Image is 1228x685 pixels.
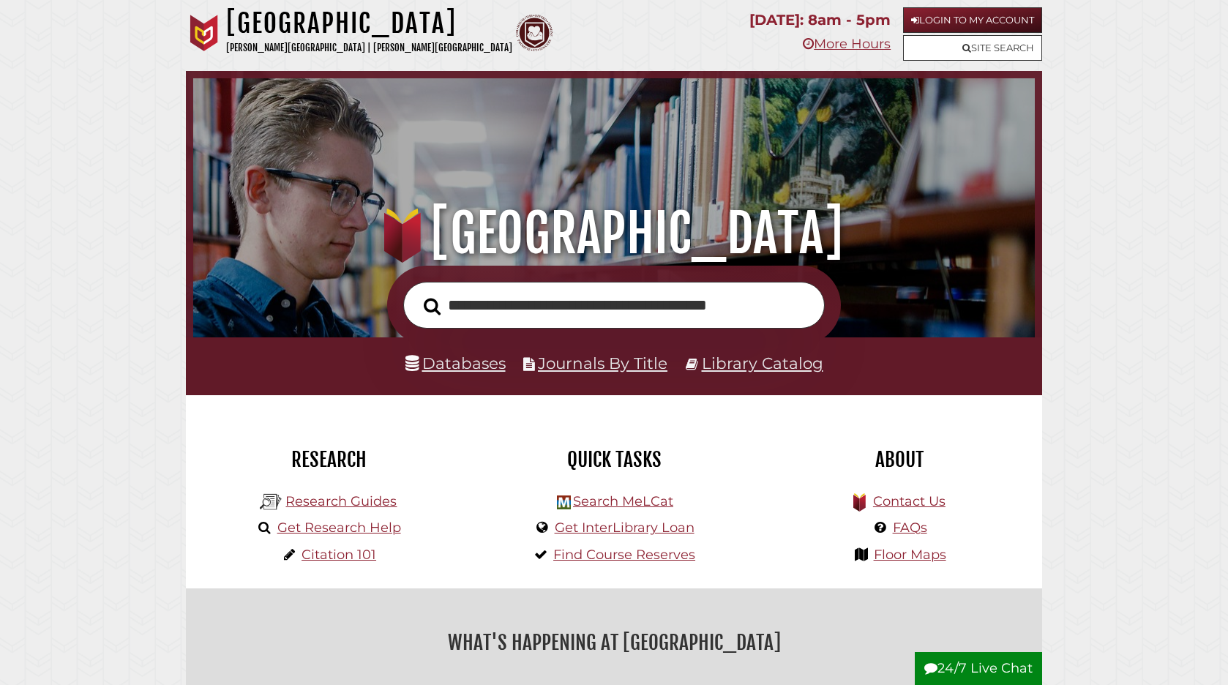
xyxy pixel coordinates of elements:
a: Find Course Reserves [553,547,695,563]
img: Calvin Theological Seminary [516,15,553,51]
a: Journals By Title [538,353,667,373]
h2: Research [197,447,460,472]
a: Library Catalog [702,353,823,373]
a: Search MeLCat [573,493,673,509]
a: Get InterLibrary Loan [555,520,695,536]
h2: What's Happening at [GEOGRAPHIC_DATA] [197,626,1031,659]
h1: [GEOGRAPHIC_DATA] [211,201,1017,266]
p: [DATE]: 8am - 5pm [749,7,891,33]
a: Get Research Help [277,520,401,536]
img: Calvin University [186,15,222,51]
a: Floor Maps [874,547,946,563]
a: Databases [405,353,506,373]
h1: [GEOGRAPHIC_DATA] [226,7,512,40]
h2: About [768,447,1031,472]
i: Search [424,297,441,315]
button: Search [416,293,448,320]
a: FAQs [893,520,927,536]
a: Login to My Account [903,7,1042,33]
a: Research Guides [285,493,397,509]
img: Hekman Library Logo [557,495,571,509]
p: [PERSON_NAME][GEOGRAPHIC_DATA] | [PERSON_NAME][GEOGRAPHIC_DATA] [226,40,512,56]
a: Citation 101 [302,547,376,563]
img: Hekman Library Logo [260,491,282,513]
a: Contact Us [873,493,946,509]
h2: Quick Tasks [482,447,746,472]
a: Site Search [903,35,1042,61]
a: More Hours [803,36,891,52]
